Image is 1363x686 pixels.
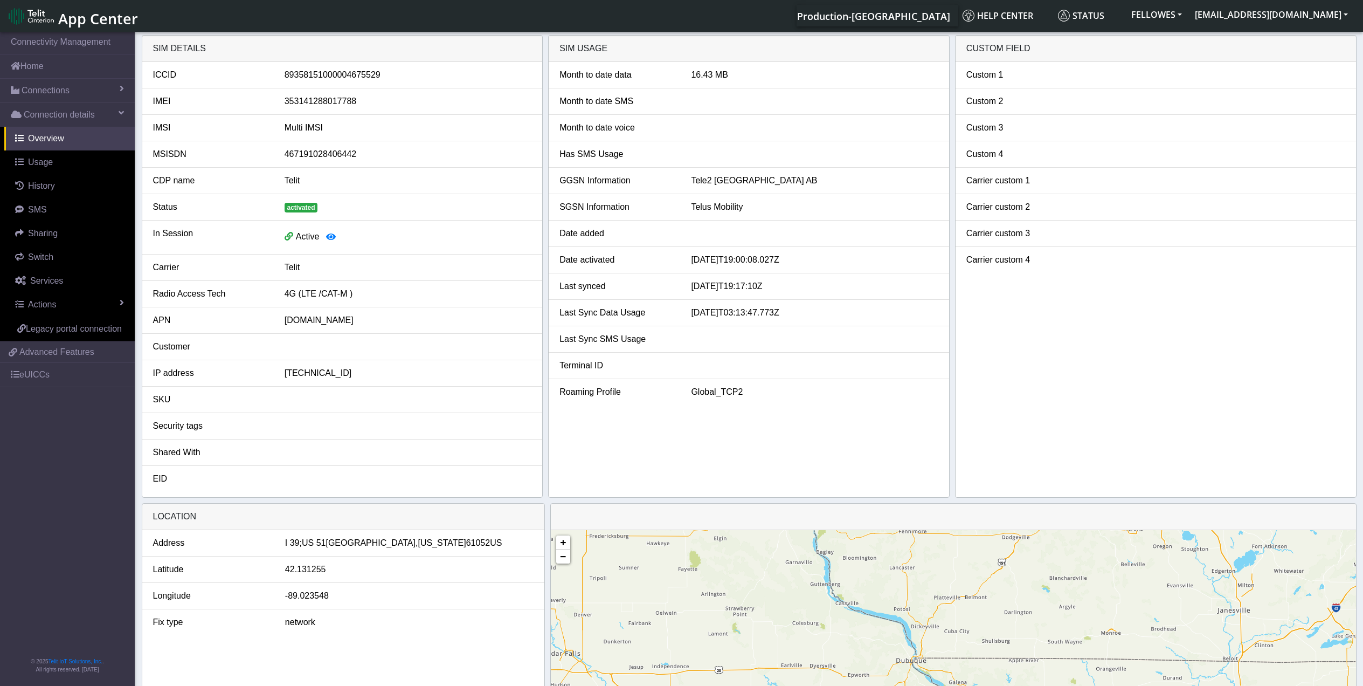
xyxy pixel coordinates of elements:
[490,537,502,550] span: US
[683,386,946,399] div: Global_TCP2
[551,386,683,399] div: Roaming Profile
[276,121,539,134] div: Multi IMSI
[1058,10,1070,22] img: status.svg
[326,537,418,550] span: [GEOGRAPHIC_DATA],
[28,134,64,143] span: Overview
[1054,5,1125,26] a: Status
[551,174,683,187] div: GGSN Information
[276,314,539,327] div: [DOMAIN_NAME]
[276,261,539,274] div: Telit
[556,536,570,550] a: Zoom in
[276,148,539,161] div: 467191028406442
[551,359,683,372] div: Terminal ID
[683,253,946,266] div: [DATE]T19:00:08.027Z
[142,504,544,530] div: LOCATION
[958,5,1054,26] a: Help center
[145,563,277,576] div: Latitude
[958,68,1090,81] div: Custom 1
[963,10,974,22] img: knowledge.svg
[4,269,135,293] a: Services
[277,563,542,576] div: 42.131255
[958,95,1090,108] div: Custom 2
[24,108,95,121] span: Connection details
[142,36,543,62] div: SIM details
[956,36,1356,62] div: Custom field
[958,148,1090,161] div: Custom 4
[19,346,94,359] span: Advanced Features
[28,157,53,167] span: Usage
[551,253,683,266] div: Date activated
[28,300,56,309] span: Actions
[145,340,276,353] div: Customer
[683,68,946,81] div: 16.43 MB
[145,201,276,214] div: Status
[145,367,276,380] div: IP address
[30,276,63,285] span: Services
[683,306,946,319] div: [DATE]T03:13:47.773Z
[551,306,683,319] div: Last Sync Data Usage
[145,420,276,433] div: Security tags
[4,174,135,198] a: History
[958,253,1090,266] div: Carrier custom 4
[145,261,276,274] div: Carrier
[958,174,1090,187] div: Carrier custom 1
[9,8,54,25] img: logo-telit-cinterion-gw-new.png
[145,95,276,108] div: IMEI
[1125,5,1188,24] button: FELLOWES
[4,150,135,174] a: Usage
[145,314,276,327] div: APN
[683,174,946,187] div: Tele2 [GEOGRAPHIC_DATA] AB
[28,229,58,238] span: Sharing
[319,227,343,248] button: View session details
[276,68,539,81] div: 89358151000004675529
[551,201,683,214] div: SGSN Information
[145,148,276,161] div: MSISDN
[276,95,539,108] div: 353141288017788
[28,181,55,190] span: History
[145,393,276,406] div: SKU
[958,201,1090,214] div: Carrier custom 2
[277,616,542,629] div: network
[556,550,570,564] a: Zoom out
[551,95,683,108] div: Month to date SMS
[285,203,318,212] span: activated
[145,589,277,602] div: Longitude
[58,9,138,29] span: App Center
[145,174,276,187] div: CDP name
[797,10,950,23] span: Production-[GEOGRAPHIC_DATA]
[145,68,276,81] div: ICCID
[4,222,135,245] a: Sharing
[49,658,102,664] a: Telit IoT Solutions, Inc.
[4,245,135,269] a: Switch
[958,121,1090,134] div: Custom 3
[145,446,276,459] div: Shared With
[551,227,683,240] div: Date added
[4,198,135,222] a: SMS
[296,232,320,241] span: Active
[551,148,683,161] div: Has SMS Usage
[28,252,53,262] span: Switch
[28,205,47,214] span: SMS
[4,293,135,317] a: Actions
[276,174,539,187] div: Telit
[145,616,277,629] div: Fix type
[551,280,683,293] div: Last synced
[466,537,490,550] span: 61052
[276,287,539,300] div: 4G (LTE /CAT-M )
[22,84,70,97] span: Connections
[9,4,136,28] a: App Center
[1188,5,1354,24] button: [EMAIL_ADDRESS][DOMAIN_NAME]
[145,227,276,248] div: In Session
[145,287,276,300] div: Radio Access Tech
[958,227,1090,240] div: Carrier custom 3
[285,537,326,550] span: I 39;US 51
[418,537,466,550] span: [US_STATE]
[145,472,276,485] div: EID
[4,127,135,150] a: Overview
[551,121,683,134] div: Month to date voice
[26,324,122,333] span: Legacy portal connection
[797,5,950,26] a: Your current platform instance
[277,589,542,602] div: -89.023548
[145,121,276,134] div: IMSI
[963,10,1033,22] span: Help center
